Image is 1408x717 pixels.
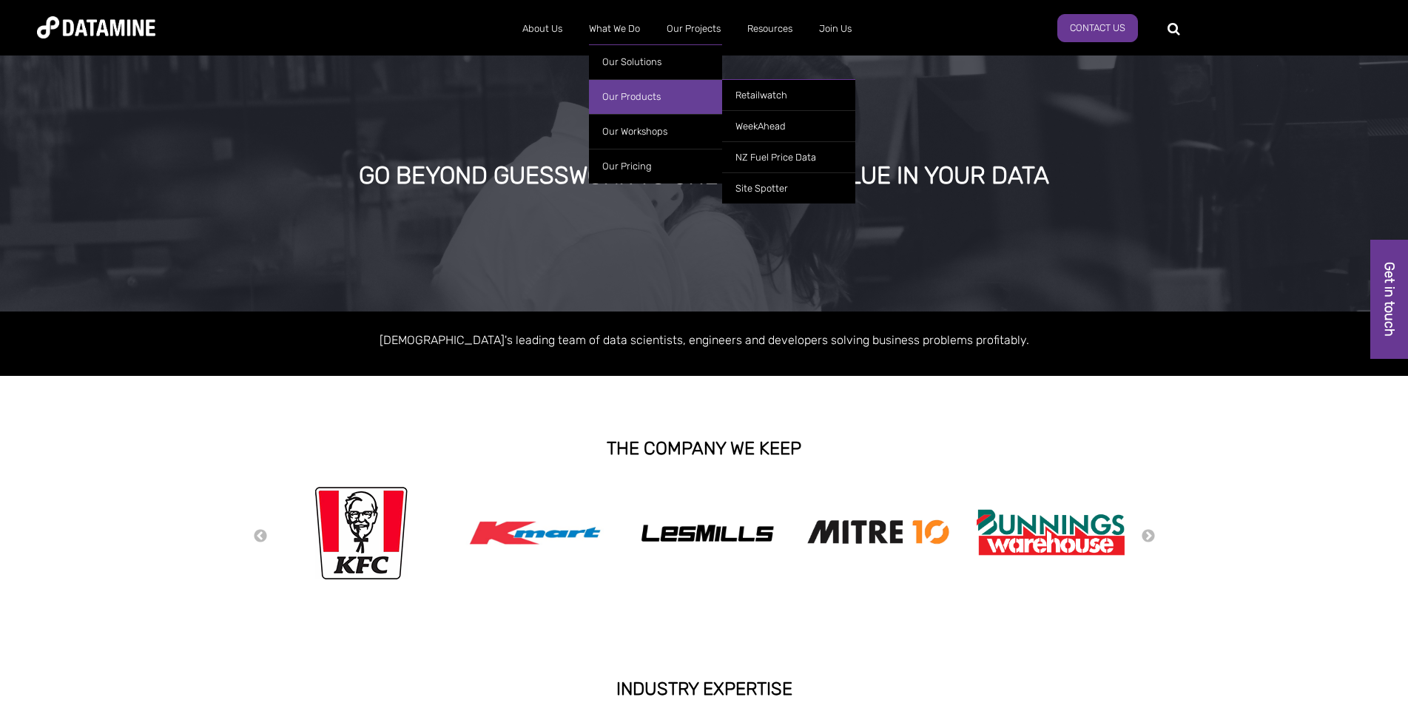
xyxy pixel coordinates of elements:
a: What We Do [576,10,653,48]
img: Mitre 10 [805,515,953,549]
button: Next [1141,528,1156,545]
a: Our Pricing [589,149,722,184]
a: Retailwatch [722,79,855,110]
a: Contact Us [1057,14,1138,42]
strong: INDUSTRY EXPERTISE [616,679,792,699]
p: [DEMOGRAPHIC_DATA]'s leading team of data scientists, engineers and developers solving business p... [283,330,1126,350]
a: Site Spotter [722,172,855,203]
a: Our Solutions [589,44,722,79]
a: NZ Fuel Price Data [722,141,855,172]
img: Kmart logo [462,488,610,577]
div: GO BEYOND GUESSWORK TO UNLOCK THE VALUE IN YOUR DATA [160,163,1248,189]
img: Les Mills Logo [633,519,781,546]
strong: THE COMPANY WE KEEP [607,438,801,459]
a: Our Products [589,79,722,114]
a: About Us [509,10,576,48]
a: WeekAhead [722,110,855,141]
img: Bunnings Warehouse [977,505,1125,560]
a: Our Workshops [589,114,722,149]
a: Resources [734,10,806,48]
a: Get in touch [1370,240,1408,359]
img: kfc [314,483,408,582]
img: Datamine [37,16,155,38]
a: Join Us [806,10,865,48]
a: Our Projects [653,10,734,48]
button: Previous [253,528,268,545]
